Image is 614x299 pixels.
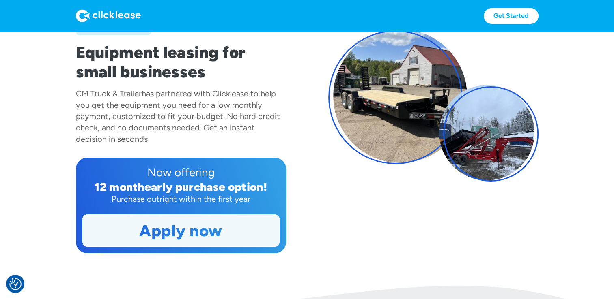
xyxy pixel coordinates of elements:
img: Logo [76,9,141,22]
div: CM Truck & Trailer [76,89,142,98]
button: Consent Preferences [9,278,22,290]
h1: Equipment leasing for small businesses [76,43,286,81]
div: has partnered with Clicklease to help you get the equipment you need for a low monthly payment, c... [76,89,280,144]
img: Revisit consent button [9,278,22,290]
a: Apply now [83,215,279,246]
div: early purchase option! [144,180,267,194]
div: 12 month [95,180,144,194]
div: Purchase outright within the first year [82,193,280,205]
div: Now offering [82,164,280,180]
a: Get Started [484,8,539,24]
